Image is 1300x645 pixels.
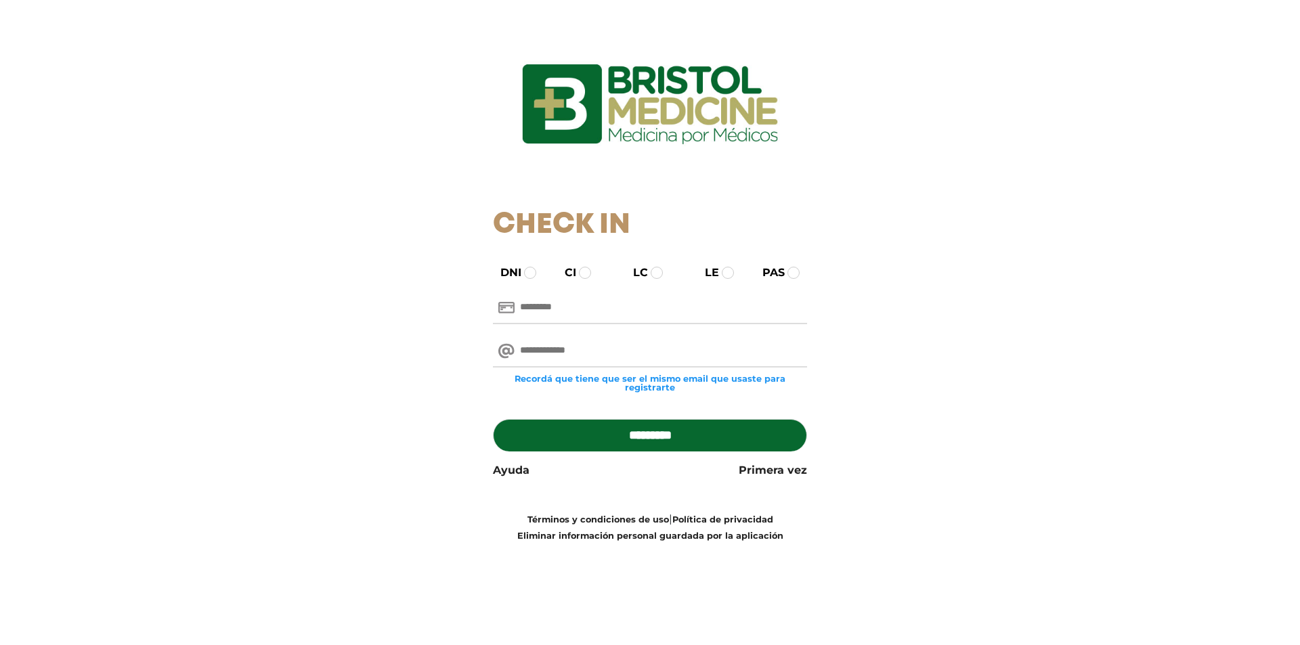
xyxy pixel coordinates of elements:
label: PAS [750,265,785,281]
label: LC [621,265,648,281]
a: Política de privacidad [672,514,773,525]
a: Términos y condiciones de uso [527,514,669,525]
small: Recordá que tiene que ser el mismo email que usaste para registrarte [493,374,808,392]
a: Ayuda [493,462,529,479]
label: LE [693,265,719,281]
label: CI [552,265,576,281]
a: Eliminar información personal guardada por la aplicación [517,531,783,541]
div: | [483,511,818,543]
img: logo_ingresarbristol.jpg [467,16,833,192]
h1: Check In [493,208,808,242]
label: DNI [488,265,521,281]
a: Primera vez [739,462,807,479]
